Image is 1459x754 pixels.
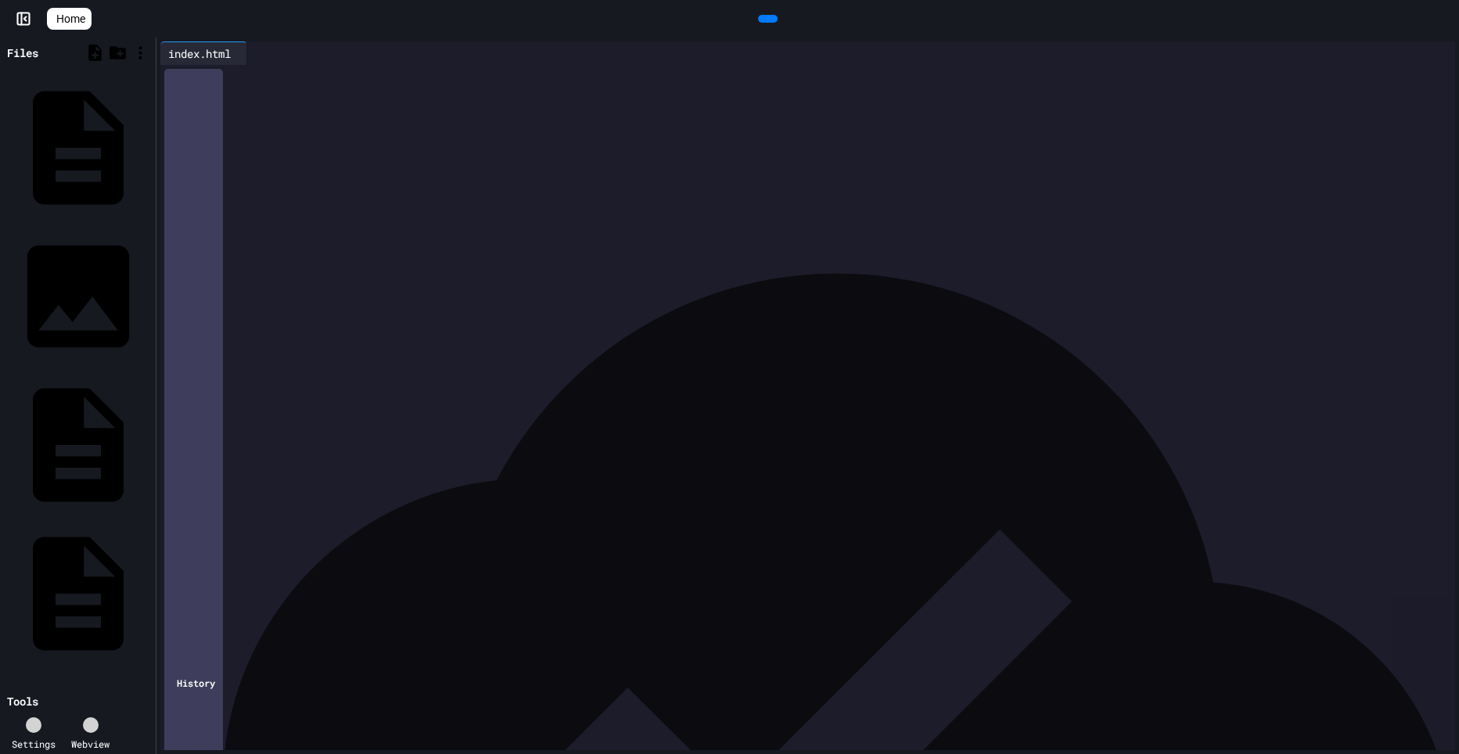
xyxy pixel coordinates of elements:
[7,45,38,61] div: Files
[7,693,38,709] div: Tools
[160,41,247,65] div: index.html
[160,45,239,62] div: index.html
[71,737,110,751] div: Webview
[12,737,56,751] div: Settings
[56,11,85,27] span: Home
[47,8,92,30] a: Home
